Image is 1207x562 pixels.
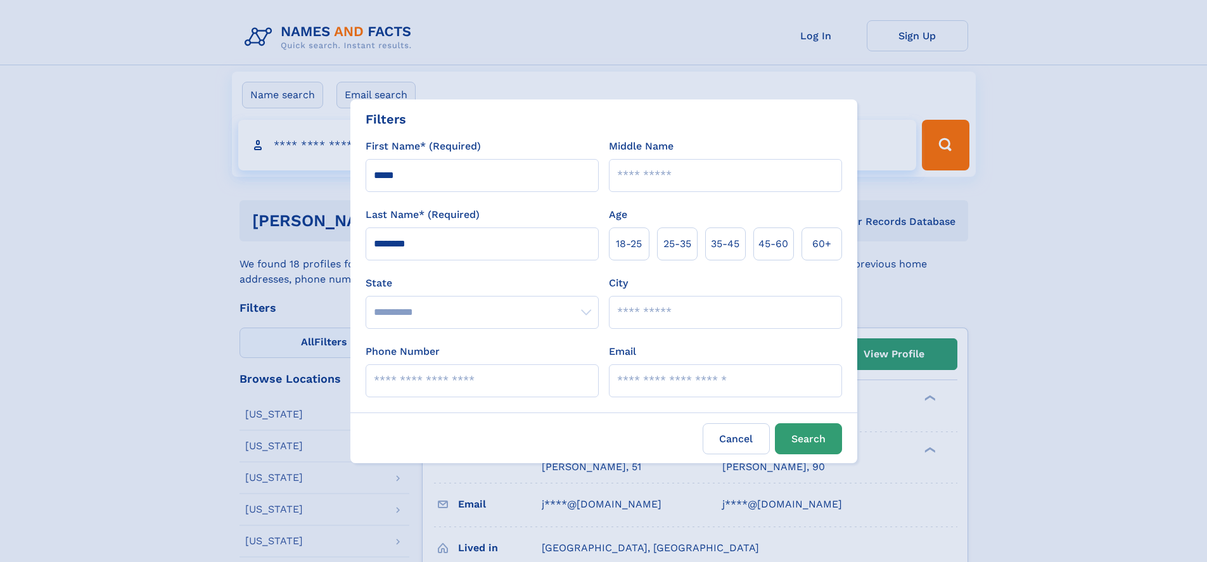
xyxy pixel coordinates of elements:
[609,276,628,291] label: City
[812,236,831,252] span: 60+
[609,207,627,222] label: Age
[711,236,739,252] span: 35‑45
[366,207,480,222] label: Last Name* (Required)
[366,110,406,129] div: Filters
[775,423,842,454] button: Search
[366,139,481,154] label: First Name* (Required)
[366,276,599,291] label: State
[609,139,674,154] label: Middle Name
[758,236,788,252] span: 45‑60
[703,423,770,454] label: Cancel
[663,236,691,252] span: 25‑35
[366,344,440,359] label: Phone Number
[616,236,642,252] span: 18‑25
[609,344,636,359] label: Email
